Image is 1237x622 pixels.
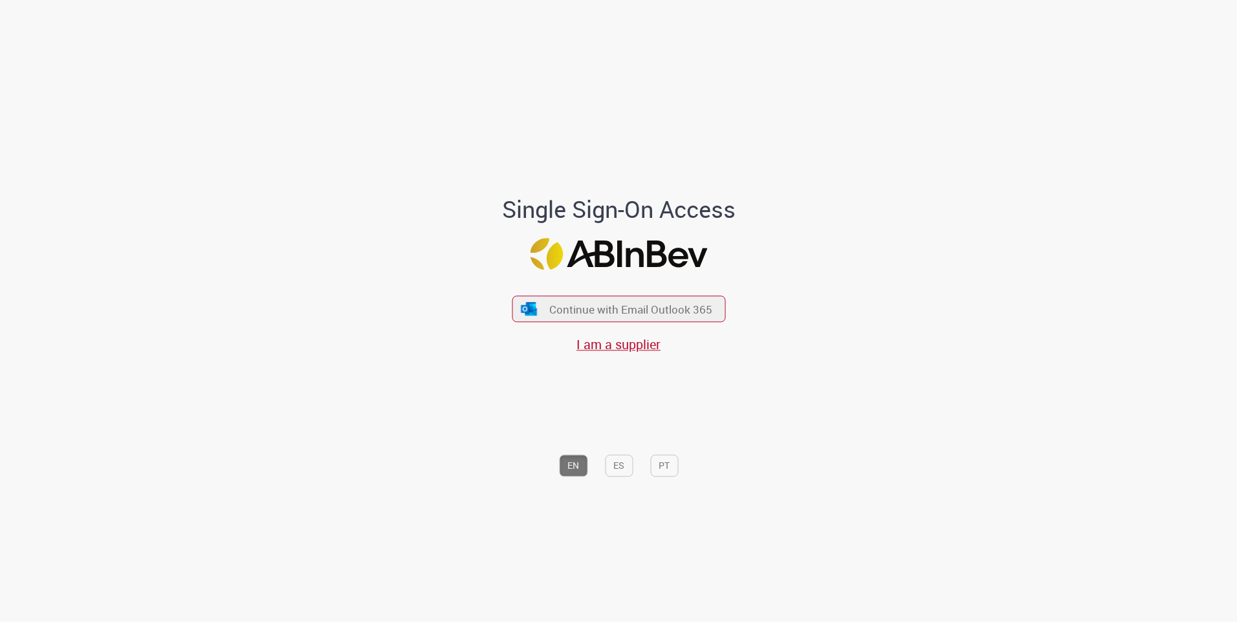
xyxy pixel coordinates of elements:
button: EN [559,455,587,477]
a: I am a supplier [576,336,661,354]
img: Logo ABInBev [530,238,707,270]
span: Continue with Email Outlook 365 [549,302,712,317]
h1: Single Sign-On Access [439,197,798,223]
button: ícone Azure/Microsoft 360 Continue with Email Outlook 365 [512,295,725,322]
button: ES [605,455,633,477]
img: ícone Azure/Microsoft 360 [520,302,538,316]
button: PT [650,455,678,477]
